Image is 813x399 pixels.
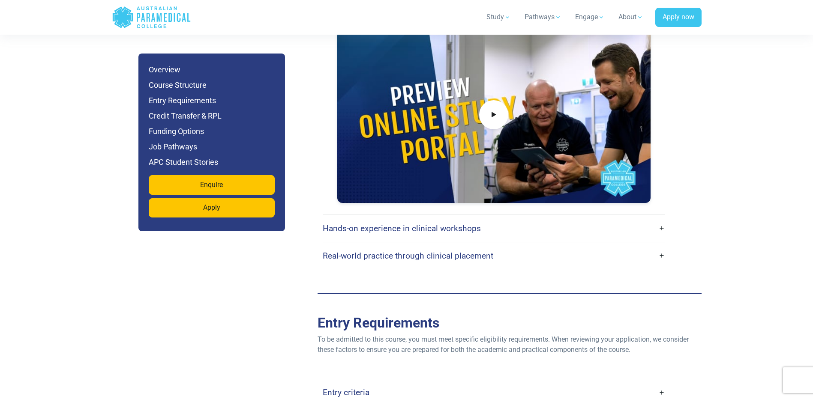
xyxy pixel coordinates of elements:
[323,218,665,238] a: Hands-on experience in clinical workshops
[323,387,369,397] h4: Entry criteria
[323,223,481,233] h4: Hands-on experience in clinical workshops
[318,315,702,331] h2: Entry Requirements
[323,246,665,266] a: Real-world practice through clinical placement
[112,3,191,31] a: Australian Paramedical College
[323,251,493,261] h4: Real-world practice through clinical placement
[655,8,702,27] a: Apply now
[318,334,702,355] p: To be admitted to this course, you must meet specific eligibility requirements. When reviewing yo...
[570,5,610,29] a: Engage
[481,5,516,29] a: Study
[613,5,648,29] a: About
[519,5,567,29] a: Pathways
